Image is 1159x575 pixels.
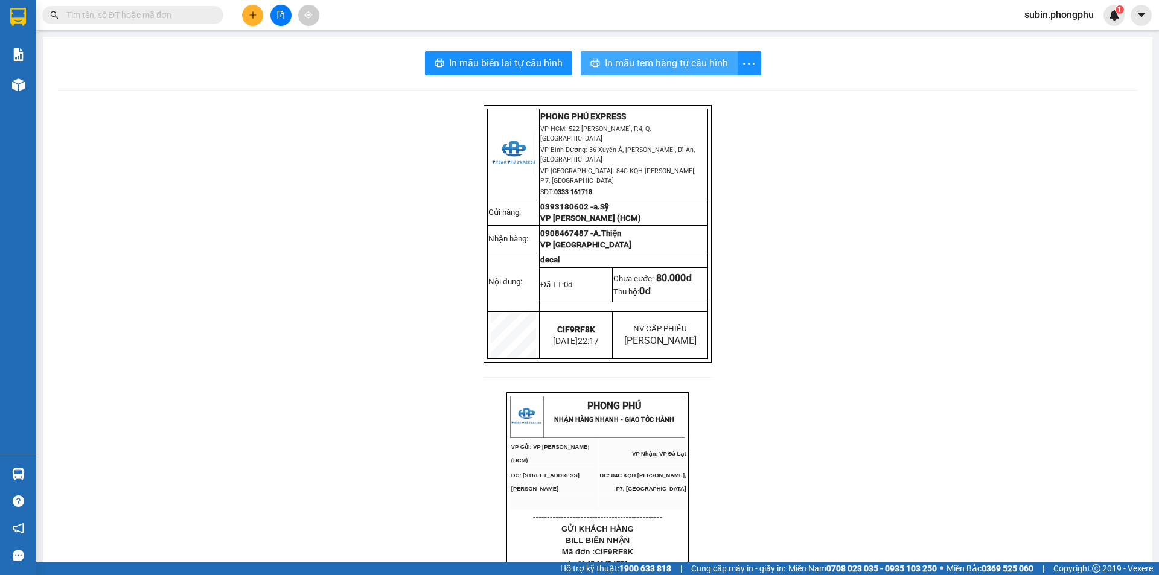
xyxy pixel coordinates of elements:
span: question-circle [13,495,24,507]
span: Miền Bắc [947,562,1033,575]
button: printerIn mẫu biên lai tự cấu hình [425,51,572,75]
strong: 0708 023 035 - 0935 103 250 [826,564,937,573]
span: ---------------------------------------------- [533,512,662,522]
span: NV CẤP PHIẾU [633,324,687,333]
button: file-add [270,5,292,26]
span: PHONG PHÚ [587,400,641,411]
span: VP Nhận: VP Đà Lạt [632,451,686,457]
span: 0đ [564,280,572,289]
span: 0đ [639,285,651,297]
span: caret-down [1136,10,1147,21]
span: decal [540,255,560,264]
span: PHONG PHÚ [80,7,134,18]
sup: 1 [1116,5,1124,14]
span: In mẫu tem hàng tự cấu hình [605,56,728,71]
strong: 0333 161718 [554,188,592,196]
img: logo-vxr [10,8,26,26]
span: notification [13,523,24,534]
span: VP Bình Dương: 36 Xuyên Á, [PERSON_NAME], Dĩ An, [GEOGRAPHIC_DATA] [540,146,695,164]
img: warehouse-icon [12,468,25,480]
span: aim [304,11,313,19]
span: 80.000đ [656,272,692,284]
span: 22:17:19 [DATE] [578,560,627,567]
span: In mẫu biên lai tự cấu hình [449,56,563,71]
span: 22:17 [578,336,599,346]
span: Cung cấp máy in - giấy in: [691,562,785,575]
span: Đã TT: [540,280,572,289]
span: | [1042,562,1044,575]
span: Hỗ trợ kỹ thuật: [560,562,671,575]
button: caret-down [1131,5,1152,26]
button: printerIn mẫu tem hàng tự cấu hình [581,51,738,75]
span: more [738,56,761,71]
strong: 1900 633 818 [619,564,671,573]
strong: NHẬN HÀNG NHANH - GIAO TỐC HÀNH [47,20,167,28]
input: Tìm tên, số ĐT hoặc mã đơn [66,8,209,22]
span: Miền Nam [788,562,937,575]
span: 0908467487 - [540,229,593,238]
span: printer [590,58,600,69]
span: VP HCM: 522 [PERSON_NAME], P.4, Q.[GEOGRAPHIC_DATA] [540,125,651,142]
span: plus [249,11,257,19]
span: | [680,562,682,575]
strong: PHONG PHÚ EXPRESS [540,112,626,121]
span: VP [GEOGRAPHIC_DATA] [540,240,631,249]
span: A.Thiện [593,229,621,238]
span: printer [435,58,444,69]
button: more [737,51,761,75]
img: logo [511,402,541,432]
span: 1 [1117,5,1122,14]
img: warehouse-icon [12,78,25,91]
span: [PERSON_NAME] [624,335,697,346]
span: subin.phongphu [1015,7,1103,22]
span: ĐC: 84C KQH [PERSON_NAME], P7, [GEOGRAPHIC_DATA] [600,472,686,492]
span: copyright [1092,564,1100,573]
span: BILL BIÊN NHẬN [566,536,630,545]
span: Gửi hàng: [488,208,521,217]
strong: 0369 525 060 [982,564,1033,573]
img: solution-icon [12,48,25,61]
span: [DATE] [553,336,599,346]
span: SĐT: [540,188,592,196]
span: VP Gửi: VP [PERSON_NAME] (HCM) [5,46,83,58]
span: file-add [276,11,285,19]
span: VP [PERSON_NAME] (HCM) [540,214,641,223]
button: aim [298,5,319,26]
span: VP [GEOGRAPHIC_DATA]: 84C KQH [PERSON_NAME], P.7, [GEOGRAPHIC_DATA] [540,167,695,185]
span: ĐC: 84C KQH [PERSON_NAME], P7, [GEOGRAPHIC_DATA] [118,60,179,78]
span: message [13,550,24,561]
span: In : [569,560,627,567]
span: a.Sỹ [593,202,609,211]
span: Thu hộ: [613,287,651,296]
span: 0393180602 - [540,202,609,211]
img: icon-new-feature [1109,10,1120,21]
span: CIF9RF8K [557,325,595,334]
span: search [50,11,59,19]
span: GỬI KHÁCH HÀNG [561,524,634,533]
span: Nhận hàng: [488,234,528,243]
span: VP Nhận: VP Đà Lạt [124,49,178,55]
span: ĐC: [STREET_ADDRESS][PERSON_NAME] [511,472,579,492]
span: Nội dung: [488,277,522,286]
span: VP Gửi: VP [PERSON_NAME] (HCM) [511,444,590,463]
span: Chưa cước: [613,274,692,283]
span: CIF9RF8K [595,547,633,556]
span: Mã đơn : [562,547,633,556]
img: logo [492,132,535,176]
span: ĐC: [STREET_ADDRESS][PERSON_NAME] [5,63,73,75]
img: logo [5,9,35,39]
span: ⚪️ [940,566,943,571]
button: plus [242,5,263,26]
strong: NHẬN HÀNG NHANH - GIAO TỐC HÀNH [554,416,674,424]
